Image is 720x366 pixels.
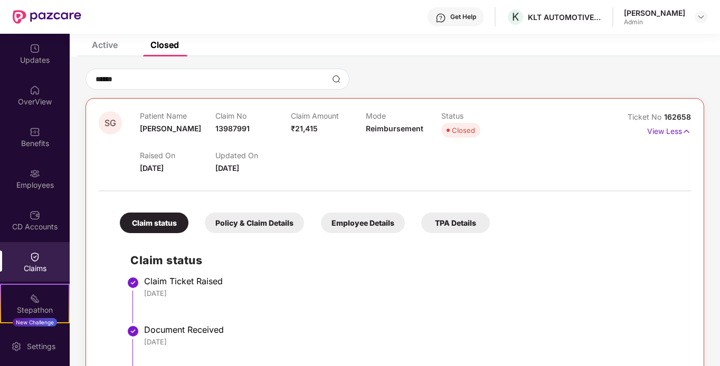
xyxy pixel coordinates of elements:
[140,111,215,120] p: Patient Name
[92,40,118,50] div: Active
[366,111,441,120] p: Mode
[120,213,188,233] div: Claim status
[624,18,685,26] div: Admin
[332,75,340,83] img: svg+xml;base64,PHN2ZyBpZD0iU2VhcmNoLTMyeDMyIiB4bWxucz0iaHR0cDovL3d3dy53My5vcmcvMjAwMC9zdmciIHdpZH...
[24,341,59,352] div: Settings
[127,325,139,338] img: svg+xml;base64,PHN2ZyBpZD0iU3RlcC1Eb25lLTMyeDMyIiB4bWxucz0iaHR0cDovL3d3dy53My5vcmcvMjAwMC9zdmciIH...
[647,123,691,137] p: View Less
[1,305,69,315] div: Stepathon
[144,337,680,346] div: [DATE]
[321,213,405,233] div: Employee Details
[512,11,519,23] span: K
[366,124,423,133] span: Reimbursement
[628,112,664,121] span: Ticket No
[140,163,164,172] span: [DATE]
[215,111,291,120] p: Claim No
[682,126,691,137] img: svg+xml;base64,PHN2ZyB4bWxucz0iaHR0cDovL3d3dy53My5vcmcvMjAwMC9zdmciIHdpZHRoPSIxNyIgaGVpZ2h0PSIxNy...
[130,252,680,269] h2: Claim status
[140,124,201,133] span: [PERSON_NAME]
[435,13,446,23] img: svg+xml;base64,PHN2ZyBpZD0iSGVscC0zMngzMiIgeG1sbnM9Imh0dHA6Ly93d3cudzMub3JnLzIwMDAvc3ZnIiB3aWR0aD...
[13,10,81,24] img: New Pazcare Logo
[30,293,40,304] img: svg+xml;base64,PHN2ZyB4bWxucz0iaHR0cDovL3d3dy53My5vcmcvMjAwMC9zdmciIHdpZHRoPSIyMSIgaGVpZ2h0PSIyMC...
[105,119,116,128] span: SG
[697,13,705,21] img: svg+xml;base64,PHN2ZyBpZD0iRHJvcGRvd24tMzJ4MzIiIHhtbG5zPSJodHRwOi8vd3d3LnczLm9yZy8yMDAwL3N2ZyIgd2...
[30,252,40,262] img: svg+xml;base64,PHN2ZyBpZD0iQ2xhaW0iIHhtbG5zPSJodHRwOi8vd3d3LnczLm9yZy8yMDAwL3N2ZyIgd2lkdGg9IjIwIi...
[144,288,680,298] div: [DATE]
[291,124,318,133] span: ₹21,415
[291,111,366,120] p: Claim Amount
[215,124,250,133] span: 13987991
[30,43,40,54] img: svg+xml;base64,PHN2ZyBpZD0iVXBkYXRlZCIgeG1sbnM9Imh0dHA6Ly93d3cudzMub3JnLzIwMDAvc3ZnIiB3aWR0aD0iMj...
[127,276,139,289] img: svg+xml;base64,PHN2ZyBpZD0iU3RlcC1Eb25lLTMyeDMyIiB4bWxucz0iaHR0cDovL3d3dy53My5vcmcvMjAwMC9zdmciIH...
[30,168,40,179] img: svg+xml;base64,PHN2ZyBpZD0iRW1wbG95ZWVzIiB4bWxucz0iaHR0cDovL3d3dy53My5vcmcvMjAwMC9zdmciIHdpZHRoPS...
[13,318,57,326] div: New Challenge
[421,213,490,233] div: TPA Details
[30,210,40,220] img: svg+xml;base64,PHN2ZyBpZD0iQ0RfQWNjb3VudHMiIGRhdGEtbmFtZT0iQ0QgQWNjb3VudHMiIHhtbG5zPSJodHRwOi8vd3...
[150,40,179,50] div: Closed
[30,85,40,95] img: svg+xml;base64,PHN2ZyBpZD0iSG9tZSIgeG1sbnM9Imh0dHA6Ly93d3cudzMub3JnLzIwMDAvc3ZnIiB3aWR0aD0iMjAiIG...
[144,324,680,335] div: Document Received
[215,163,239,172] span: [DATE]
[11,341,22,352] img: svg+xml;base64,PHN2ZyBpZD0iU2V0dGluZy0yMHgyMCIgeG1sbnM9Imh0dHA6Ly93d3cudzMub3JnLzIwMDAvc3ZnIiB3aW...
[528,12,602,22] div: KLT AUTOMOTIVE AND TUBULAR PRODUCTS LTD
[144,276,680,286] div: Claim Ticket Raised
[441,111,517,120] p: Status
[624,8,685,18] div: [PERSON_NAME]
[140,151,215,160] p: Raised On
[205,213,304,233] div: Policy & Claim Details
[215,151,291,160] p: Updated On
[664,112,691,121] span: 162658
[450,13,476,21] div: Get Help
[452,125,475,136] div: Closed
[30,127,40,137] img: svg+xml;base64,PHN2ZyBpZD0iQmVuZWZpdHMiIHhtbG5zPSJodHRwOi8vd3d3LnczLm9yZy8yMDAwL3N2ZyIgd2lkdGg9Ij...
